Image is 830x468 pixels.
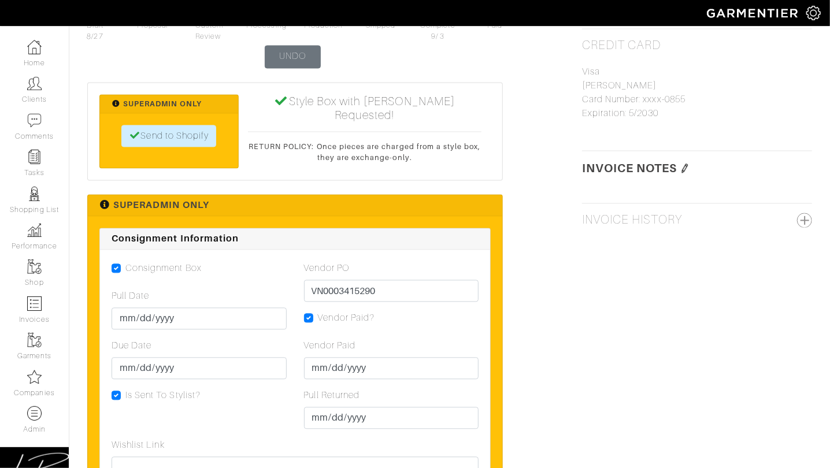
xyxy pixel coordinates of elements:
[27,333,42,347] img: garments-icon-b7da505a4dc4fd61783c78ac3ca0ef83fa9d6f193b1c9dc38574b1d14d53ca28.png
[582,213,683,227] h2: Invoice History
[27,406,42,421] img: custom-products-icon-6973edde1b6c6774590e2ad28d3d057f2f42decad08aa0e48061009ba2575b3a.png
[100,228,490,250] div: Consignment Information
[248,141,481,163] p: RETURN POLICY: Once pieces are charged from a style box, they are exchange-only.
[304,261,349,275] label: Vendor PO
[195,20,223,42] span: Custom Review
[112,339,151,352] label: Due Date
[121,125,216,147] a: Send to Shopify
[680,164,690,173] img: pen-cf24a1663064a2ec1b9c1bd2387e9de7a2fa800b781884d57f21acf72779bad2.png
[27,40,42,54] img: dashboard-icon-dbcd8f5a0b271acd01030246c82b418ddd0df26cd7fceb0bd07c9910d44c42f6.png
[701,3,806,23] img: garmentier-logo-header-white-b43fb05a5012e4ada735d5af1a66efaba907eab6374d6393d1fbf88cb4ef424d.png
[420,20,455,42] span: Complete 9/ 3
[582,161,677,174] span: Invoice Notes
[112,289,149,303] label: Pull Date
[304,388,360,402] label: Pull Returned
[27,223,42,237] img: graph-8b7af3c665d003b59727f371ae50e7771705bf0c487971e6e97d053d13c5068d.png
[806,6,821,20] img: gear-icon-white-bd11855cb880d31180b6d7d6211b90ccbf57a29d726f0c71d8c61bd08dd39cc2.png
[112,438,165,452] label: Wishlist Link
[582,65,812,120] p: Visa [PERSON_NAME] Card Number: xxxx-0855 Expiration: 5/2030
[27,187,42,201] img: stylists-icon-eb353228a002819b7ec25b43dbf5f0378dd9e0616d9560372ff212230b889e62.png
[265,45,320,68] a: UNDO
[248,94,481,122] h5: Style Box with [PERSON_NAME] Requested!
[304,339,356,352] label: Vendor Paid
[125,388,201,402] label: Is Sent To Stylist?
[318,311,375,325] label: Vendor Paid?
[87,20,103,42] span: Draft 8/27
[27,113,42,128] img: comment-icon-a0a6a9ef722e966f86d9cbdc48e553b5cf19dbc54f86b18d962a5391bc8f6eb6.png
[27,296,42,311] img: orders-icon-0abe47150d42831381b5fb84f609e132dff9fe21cb692f30cb5eec754e2cba89.png
[27,76,42,91] img: clients-icon-6bae9207a08558b7cb47a8932f037763ab4055f8c8b6bfacd5dc20c3e0201464.png
[27,370,42,384] img: companies-icon-14a0f246c7e91f24465de634b560f0151b0cc5c9ce11af5fac52e6d7d6371812.png
[27,259,42,274] img: garments-icon-b7da505a4dc4fd61783c78ac3ca0ef83fa9d6f193b1c9dc38574b1d14d53ca28.png
[123,99,202,108] span: Superadmin Only
[27,150,42,164] img: reminder-icon-8004d30b9f0a5d33ae49ab947aed9ed385cf756f9e5892f1edd6e32f2345188e.png
[125,261,202,275] label: Consignment Box
[582,38,661,53] h2: Credit Card
[113,199,209,210] span: Superadmin Only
